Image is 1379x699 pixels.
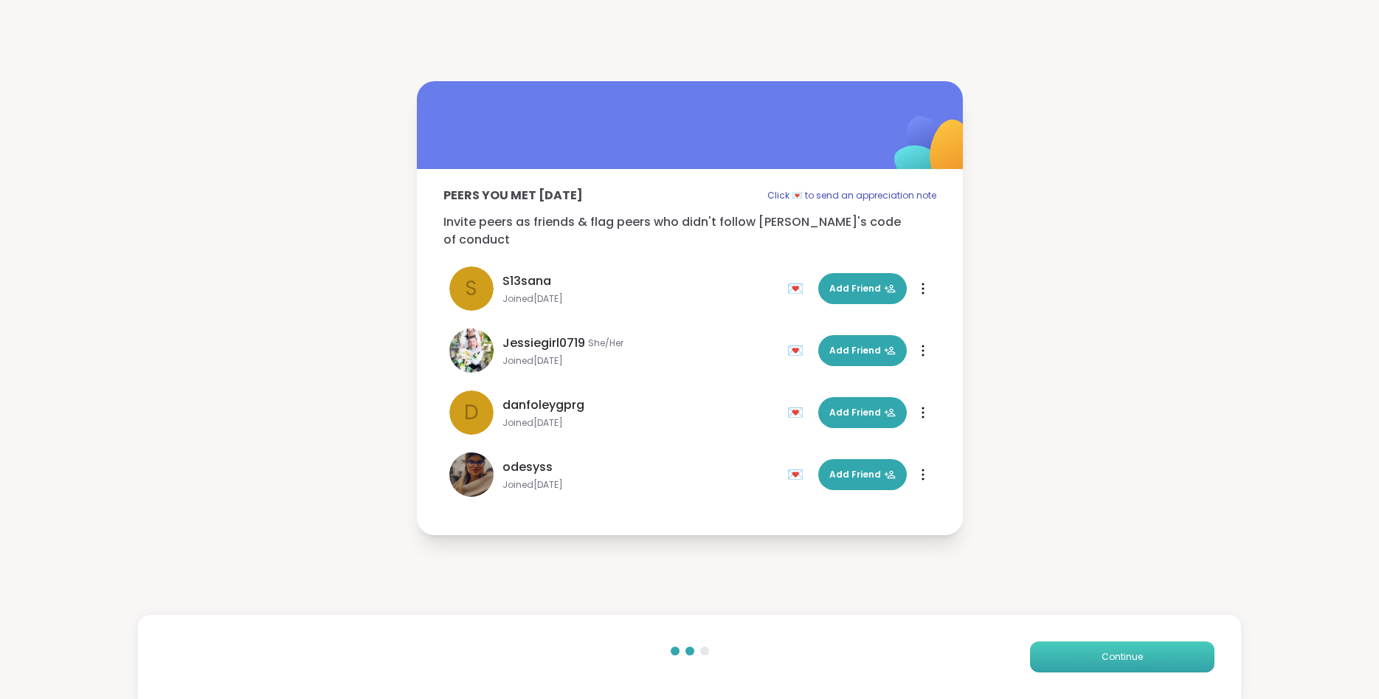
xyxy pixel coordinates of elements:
[860,78,1006,224] img: ShareWell Logomark
[502,272,551,290] span: S13sana
[787,401,809,424] div: 💌
[787,277,809,300] div: 💌
[787,339,809,362] div: 💌
[818,273,907,304] button: Add Friend
[787,463,809,486] div: 💌
[502,396,584,414] span: danfoleygprg
[829,344,896,357] span: Add Friend
[502,334,585,352] span: Jessiegirl0719
[449,328,494,373] img: Jessiegirl0719
[502,293,778,305] span: Joined [DATE]
[449,452,494,497] img: odesyss
[767,187,936,204] p: Click 💌 to send an appreciation note
[464,397,479,428] span: d
[1102,650,1143,664] span: Continue
[502,458,553,476] span: odesyss
[443,187,583,204] p: Peers you met [DATE]
[443,213,936,249] p: Invite peers as friends & flag peers who didn't follow [PERSON_NAME]'s code of conduct
[502,479,778,491] span: Joined [DATE]
[588,337,623,349] span: She/Her
[829,406,896,419] span: Add Friend
[818,459,907,490] button: Add Friend
[502,355,778,367] span: Joined [DATE]
[1030,641,1214,672] button: Continue
[465,273,477,304] span: S
[502,417,778,429] span: Joined [DATE]
[818,335,907,366] button: Add Friend
[829,468,896,481] span: Add Friend
[829,282,896,295] span: Add Friend
[818,397,907,428] button: Add Friend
